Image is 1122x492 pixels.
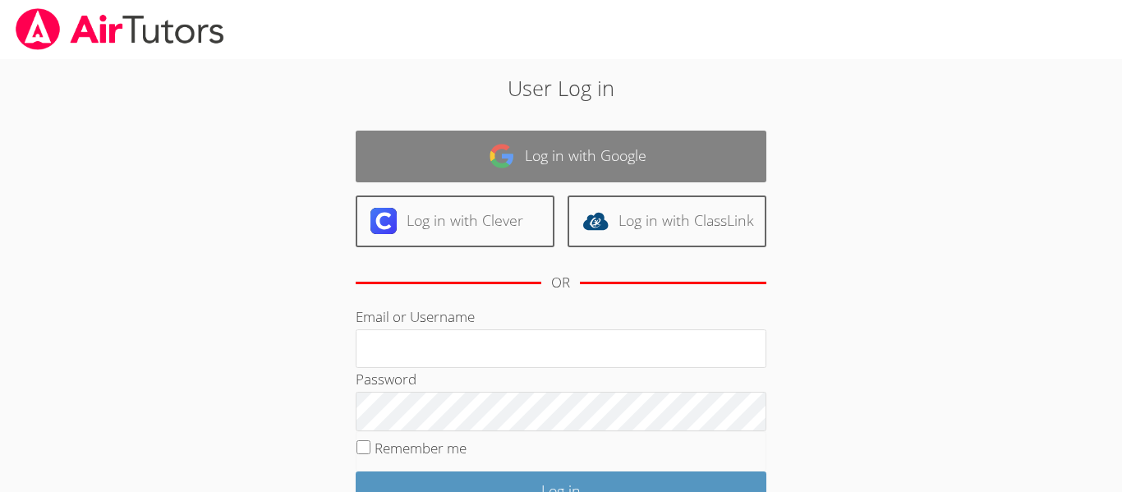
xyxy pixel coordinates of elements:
label: Password [356,370,416,389]
label: Remember me [375,439,467,458]
label: Email or Username [356,307,475,326]
img: clever-logo-6eab21bc6e7a338710f1a6ff85c0baf02591cd810cc4098c63d3a4b26e2feb20.svg [370,208,397,234]
a: Log in with Google [356,131,766,182]
div: OR [551,271,570,295]
img: classlink-logo-d6bb404cc1216ec64c9a2012d9dc4662098be43eaf13dc465df04b49fa7ab582.svg [582,208,609,234]
img: airtutors_banner-c4298cdbf04f3fff15de1276eac7730deb9818008684d7c2e4769d2f7ddbe033.png [14,8,226,50]
a: Log in with Clever [356,195,554,247]
img: google-logo-50288ca7cdecda66e5e0955fdab243c47b7ad437acaf1139b6f446037453330a.svg [489,143,515,169]
h2: User Log in [258,72,864,103]
a: Log in with ClassLink [568,195,766,247]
